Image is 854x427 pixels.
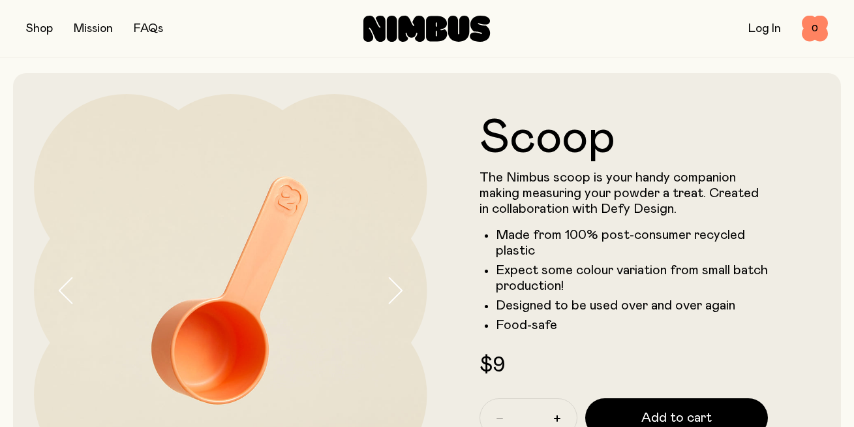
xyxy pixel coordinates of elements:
li: Made from 100% post-consumer recycled plastic [496,227,769,259]
button: 0 [802,16,828,42]
li: Designed to be used over and over again [496,298,769,313]
span: $9 [480,355,505,376]
a: FAQs [134,23,163,35]
a: Mission [74,23,113,35]
p: The Nimbus scoop is your handy companion making measuring your powder a treat. Created in collabo... [480,170,769,217]
span: Add to cart [641,409,712,427]
h1: Scoop [480,115,769,162]
li: Food-safe [496,317,769,333]
a: Log In [748,23,781,35]
li: Expect some colour variation from small batch production! [496,262,769,294]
